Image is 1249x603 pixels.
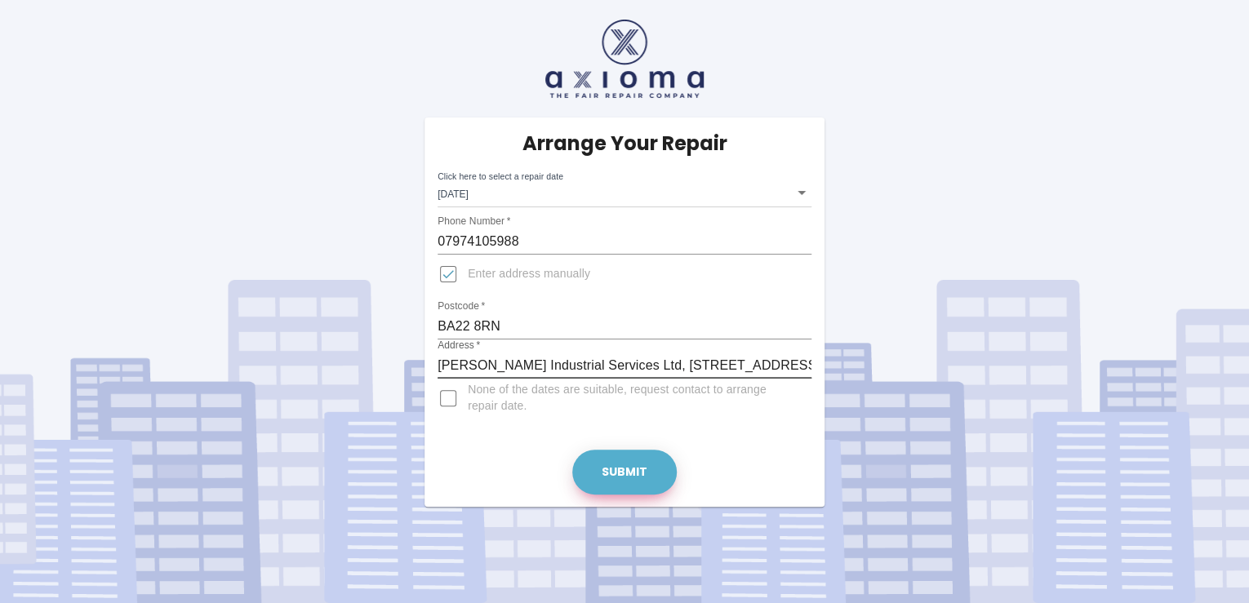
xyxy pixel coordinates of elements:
[522,131,727,157] h5: Arrange Your Repair
[468,266,590,282] span: Enter address manually
[438,171,563,183] label: Click here to select a repair date
[468,382,798,415] span: None of the dates are suitable, request contact to arrange repair date.
[572,450,677,494] button: Submit
[438,299,485,313] label: Postcode
[545,20,704,98] img: axioma
[438,339,480,352] label: Address
[438,215,510,228] label: Phone Number
[438,178,811,207] div: [DATE]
